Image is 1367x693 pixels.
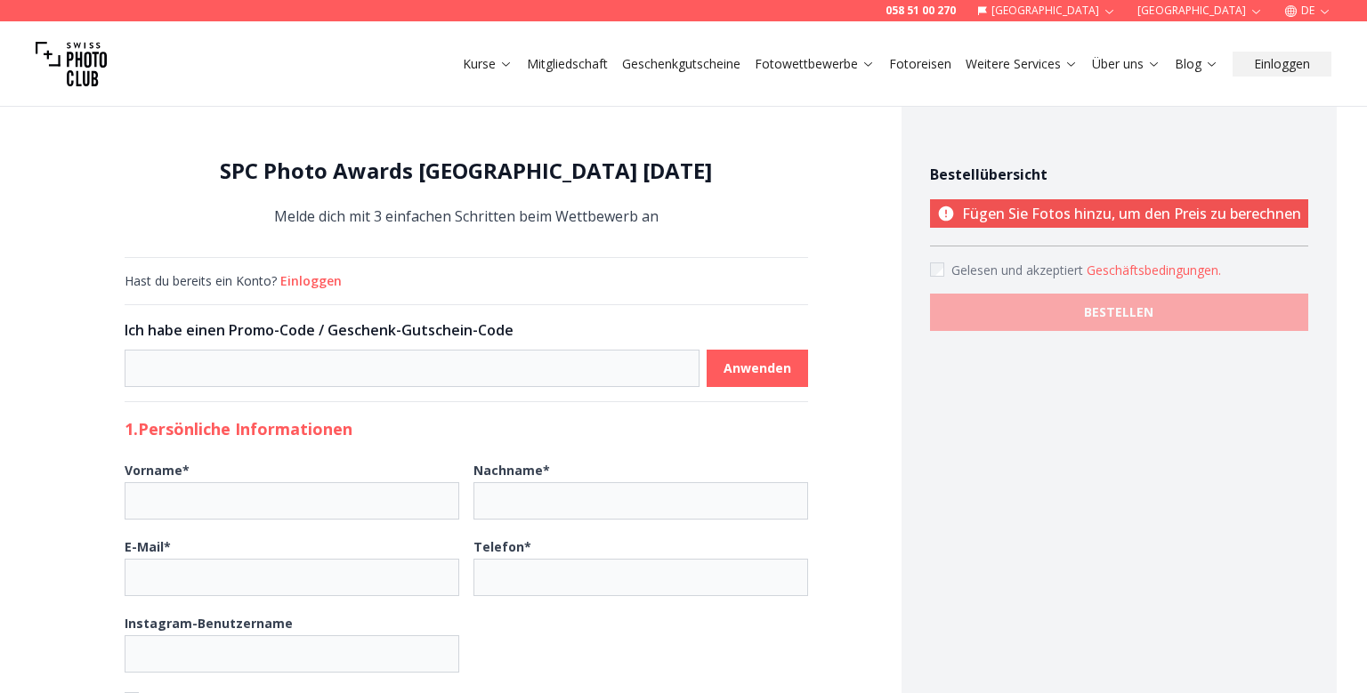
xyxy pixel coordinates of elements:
[615,52,748,77] button: Geschenkgutscheine
[125,157,808,229] div: Melde dich mit 3 einfachen Schritten beim Wettbewerb an
[473,538,531,555] b: Telefon *
[463,55,513,73] a: Kurse
[36,28,107,100] img: Swiss photo club
[707,350,808,387] button: Anwenden
[125,272,808,290] div: Hast du bereits ein Konto?
[622,55,740,73] a: Geschenkgutscheine
[966,55,1078,73] a: Weitere Services
[1233,52,1331,77] button: Einloggen
[889,55,951,73] a: Fotoreisen
[748,52,882,77] button: Fotowettbewerbe
[125,635,459,673] input: Instagram-Benutzername
[125,482,459,520] input: Vorname*
[724,359,791,377] b: Anwenden
[280,272,342,290] button: Einloggen
[951,262,1087,278] span: Gelesen und akzeptiert
[527,55,608,73] a: Mitgliedschaft
[930,262,944,277] input: Accept terms
[125,319,808,341] h3: Ich habe einen Promo-Code / Geschenk-Gutschein-Code
[125,462,190,479] b: Vorname *
[1175,55,1218,73] a: Blog
[930,199,1308,228] p: Fügen Sie Fotos hinzu, um den Preis zu berechnen
[882,52,959,77] button: Fotoreisen
[1092,55,1161,73] a: Über uns
[1168,52,1225,77] button: Blog
[473,482,808,520] input: Nachname*
[125,538,171,555] b: E-Mail *
[886,4,956,18] a: 058 51 00 270
[456,52,520,77] button: Kurse
[1084,303,1153,321] b: BESTELLEN
[755,55,875,73] a: Fotowettbewerbe
[930,294,1308,331] button: BESTELLEN
[125,615,293,632] b: Instagram-Benutzername
[125,416,808,441] h2: 1. Persönliche Informationen
[930,164,1308,185] h4: Bestellübersicht
[473,559,808,596] input: Telefon*
[125,157,808,185] h1: SPC Photo Awards [GEOGRAPHIC_DATA] [DATE]
[1085,52,1168,77] button: Über uns
[520,52,615,77] button: Mitgliedschaft
[125,559,459,596] input: E-Mail*
[1087,262,1221,279] button: Accept termsGelesen und akzeptiert
[959,52,1085,77] button: Weitere Services
[473,462,550,479] b: Nachname *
